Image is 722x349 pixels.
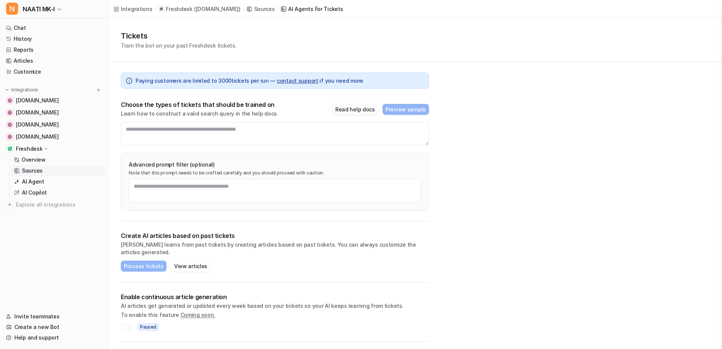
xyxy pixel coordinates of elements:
[3,23,105,33] a: Chat
[121,232,429,239] p: Create AI articles based on past tickets
[23,4,55,14] span: NAATI MK-I
[3,131,105,142] a: www.naati.com.au[DOMAIN_NAME]
[3,332,105,343] a: Help and support
[180,312,216,318] span: Coming soon.
[16,97,59,104] span: [DOMAIN_NAME]
[8,122,12,127] img: learn.naati.com.au
[121,110,278,117] p: Learn how to construct a valid search query in the help docs.
[11,187,105,198] a: AI Copilot
[3,119,105,130] a: learn.naati.com.au[DOMAIN_NAME]
[16,109,59,116] span: [DOMAIN_NAME]
[137,323,159,331] span: Paused
[8,110,12,115] img: my.naati.com.au
[3,322,105,332] a: Create a new Bot
[96,87,101,93] img: menu_add.svg
[281,5,343,13] a: AI Agents for tickets
[3,86,40,94] button: Integrations
[5,87,10,93] img: expand menu
[6,3,18,15] span: N
[16,145,42,153] p: Freshdesk
[121,241,429,256] p: [PERSON_NAME] learns from past tickets by creating articles based on past tickets. You can always...
[383,104,429,115] button: Preview sample
[121,311,429,319] p: To enable this feature
[277,6,279,12] span: /
[3,107,105,118] a: my.naati.com.au[DOMAIN_NAME]
[121,5,153,13] div: Integrations
[16,121,59,128] span: [DOMAIN_NAME]
[288,5,343,13] div: AI Agents for tickets
[121,101,278,108] p: Choose the types of tickets that should be trained on
[22,178,44,185] p: AI Agent
[194,5,241,13] p: ( [DOMAIN_NAME] )
[6,201,14,208] img: explore all integrations
[3,45,105,55] a: Reports
[155,6,156,12] span: /
[3,199,105,210] a: Explore all integrations
[129,161,421,168] p: Advanced prompt filter (optional)
[121,42,236,49] p: Train the bot on your past Freshdesk tickets.
[121,293,429,301] p: Enable continuous article generation
[11,165,105,176] a: Sources
[8,98,12,103] img: www.freshworks.com
[121,302,429,310] p: AI articles get generated or updated every week based on your tickets so your AI keeps learning f...
[277,77,318,84] a: contact support
[22,167,43,174] p: Sources
[22,156,46,164] p: Overview
[8,134,12,139] img: www.naati.com.au
[136,77,363,85] span: Paying customers are limited to 3000 tickets per run — if you need more
[247,5,275,13] a: Sources
[8,147,12,151] img: Freshdesk
[16,199,102,211] span: Explore all integrations
[11,176,105,187] a: AI Agent
[158,5,240,13] a: Freshdesk([DOMAIN_NAME])
[3,311,105,322] a: Invite teammates
[129,170,421,176] p: Note that this prompt needs to be crafted carefully and you should proceed with caution.
[11,87,38,93] p: Integrations
[3,66,105,77] a: Customize
[243,6,244,12] span: /
[332,104,378,115] button: Read help docs
[3,95,105,106] a: www.freshworks.com[DOMAIN_NAME]
[166,5,192,13] p: Freshdesk
[121,30,236,42] h1: Tickets
[11,154,105,165] a: Overview
[3,56,105,66] a: Articles
[16,133,59,141] span: [DOMAIN_NAME]
[121,261,167,272] button: Process tickets
[113,5,153,13] a: Integrations
[171,261,210,272] button: View articles
[3,34,105,44] a: History
[22,189,47,196] p: AI Copilot
[254,5,275,13] div: Sources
